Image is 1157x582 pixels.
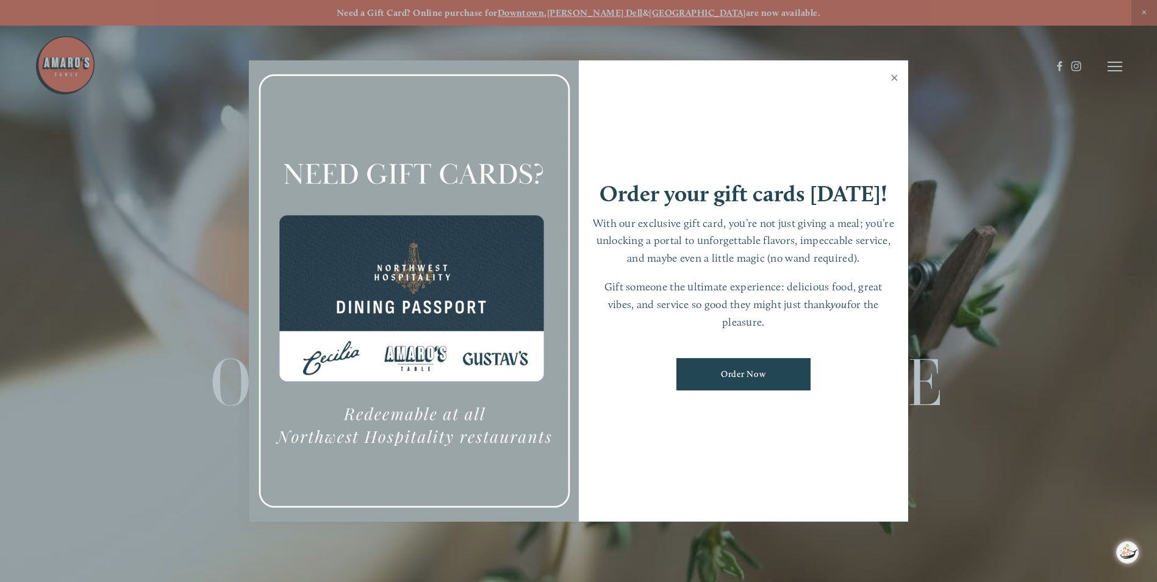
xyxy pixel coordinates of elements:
[676,358,811,390] a: Order Now
[591,278,897,331] p: Gift someone the ultimate experience: delicious food, great vibes, and service so good they might...
[831,298,847,311] em: you
[600,182,887,205] h1: Order your gift cards [DATE]!
[591,215,897,267] p: With our exclusive gift card, you’re not just giving a meal; you’re unlocking a portal to unforge...
[883,62,906,96] a: Close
